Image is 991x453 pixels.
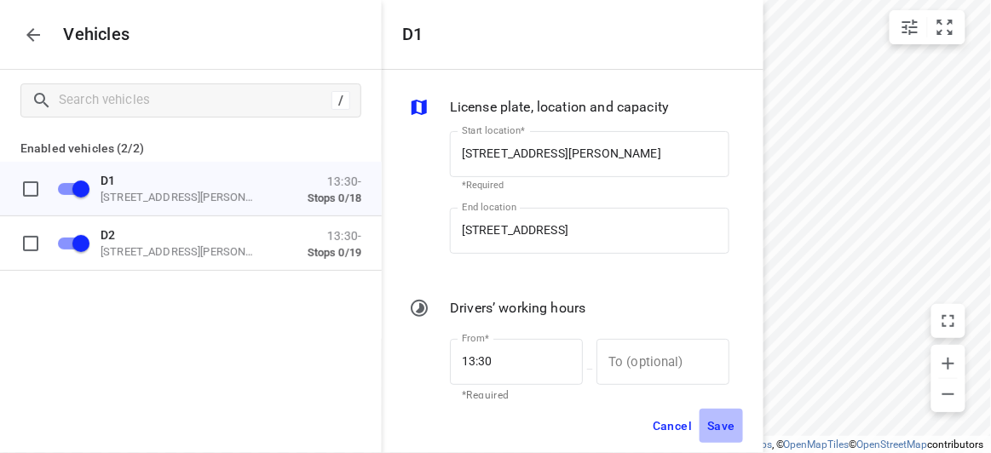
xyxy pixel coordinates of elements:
p: — [583,363,596,376]
p: *Required [462,387,571,404]
button: Map settings [893,10,927,44]
p: [STREET_ADDRESS][PERSON_NAME] [101,190,271,204]
span: D2 [101,227,115,241]
p: Vehicles [50,25,130,44]
input: Search vehicles [59,87,331,113]
p: License plate, location and capacity [450,97,669,118]
span: Disable [48,226,90,259]
p: Drivers’ working hours [450,298,585,318]
p: Stops 0/19 [308,245,361,259]
span: D1 [101,173,115,186]
div: small contained button group [890,10,965,44]
span: Save [707,416,735,437]
div: / [331,91,350,110]
button: Cancel [645,409,700,444]
p: 13:30- [308,174,361,187]
p: [STREET_ADDRESS][PERSON_NAME] [101,244,271,258]
p: *Required [462,180,717,191]
span: Cancel [653,416,692,437]
button: Save [700,409,743,444]
span: Disable [48,172,90,204]
p: 13:30- [308,228,361,242]
a: OpenStreetMap [857,439,928,450]
div: License plate, location and capacity [409,97,729,121]
h5: D1 [402,25,423,44]
div: Drivers’ working hours [409,298,729,322]
p: Stops 0/18 [308,191,361,204]
a: OpenMapTiles [784,439,850,450]
li: © 2025 , © , © © contributors [620,439,984,450]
